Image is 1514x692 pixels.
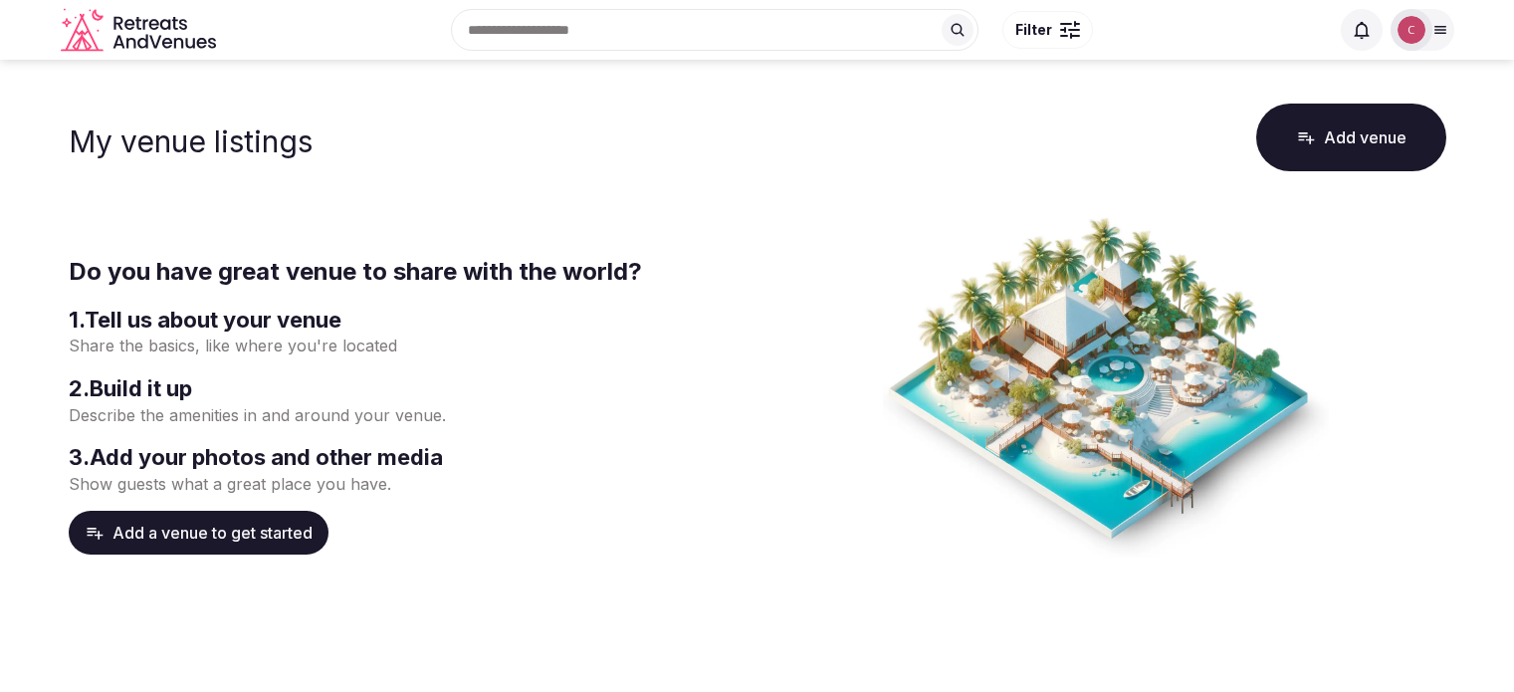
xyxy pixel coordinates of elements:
[1398,16,1425,44] img: customerservice
[883,215,1329,558] img: Create venue
[61,8,220,53] a: Visit the homepage
[69,473,750,495] p: Show guests what a great place you have.
[69,255,750,289] h2: Do you have great venue to share with the world?
[69,442,750,473] h3: 3 . Add your photos and other media
[1015,20,1052,40] span: Filter
[69,305,750,336] h3: 1 . Tell us about your venue
[69,335,750,356] p: Share the basics, like where you're located
[69,123,313,159] h1: My venue listings
[1256,104,1446,171] button: Add venue
[1002,11,1093,49] button: Filter
[69,373,750,404] h3: 2 . Build it up
[69,404,750,426] p: Describe the amenities in and around your venue.
[61,8,220,53] svg: Retreats and Venues company logo
[69,511,328,555] button: Add a venue to get started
